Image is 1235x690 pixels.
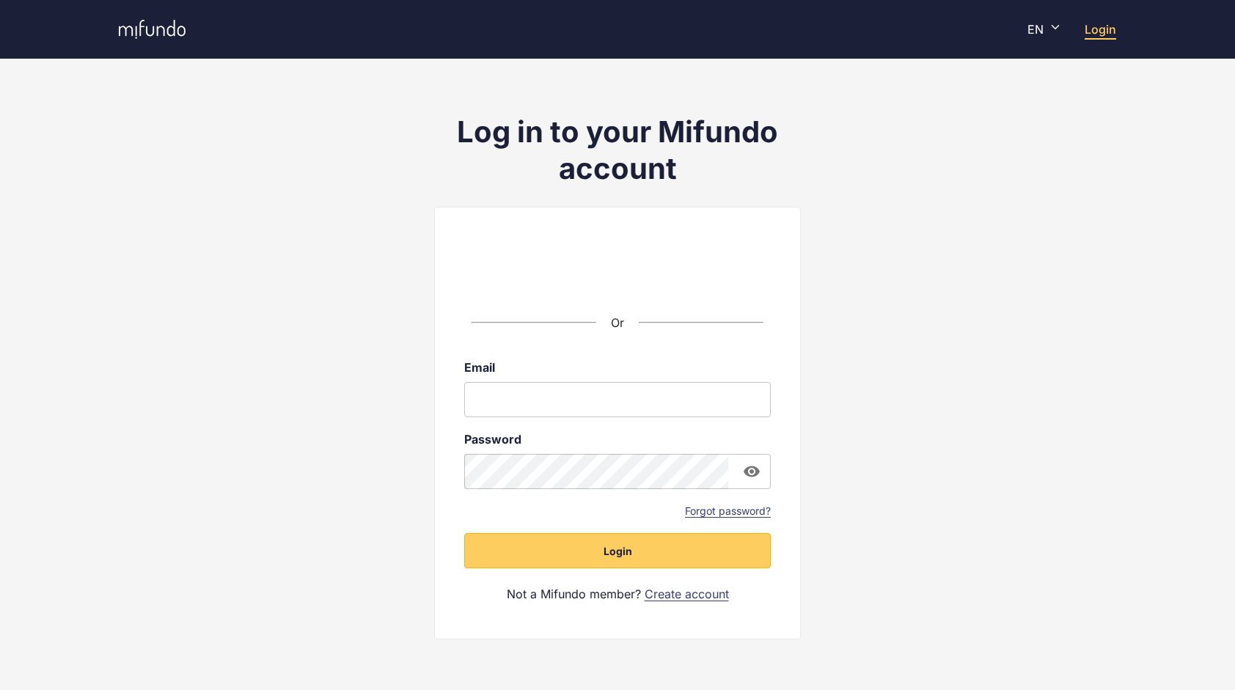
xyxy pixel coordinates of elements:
[493,254,742,287] iframe: Sign in with Google Button
[611,315,624,330] span: Or
[507,586,641,602] span: Not a Mifundo member?
[685,504,771,518] a: Forgot password?
[604,544,632,559] span: Login
[464,533,771,568] button: Login
[464,360,771,375] label: Email
[464,432,771,447] label: Password
[1085,22,1116,37] a: Login
[645,586,729,602] a: Create account
[1027,23,1061,37] div: EN
[434,114,801,187] h1: Log in to your Mifundo account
